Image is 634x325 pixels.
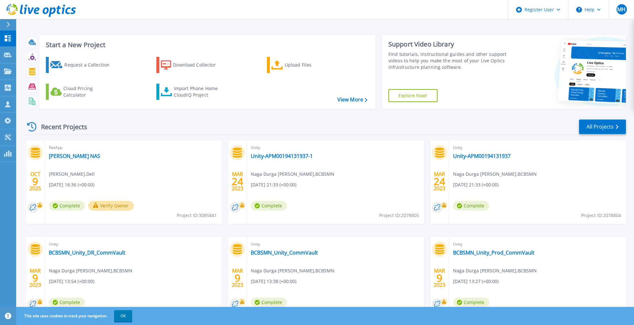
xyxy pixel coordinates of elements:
[29,170,41,193] div: OCT 2025
[88,201,134,211] button: Verify Owner
[49,144,218,151] span: NetApp
[177,212,217,219] span: Project ID: 3085841
[251,153,313,159] a: Unity-APM00194131937-1
[49,241,218,248] span: Unity
[453,278,499,285] span: [DATE] 13:27 (+00:00)
[49,249,125,256] a: BCBSMN_Unity_DR_CommVault
[388,40,513,48] div: Support Video Library
[251,201,287,211] span: Complete
[231,266,244,290] div: MAR 2023
[434,179,445,184] span: 24
[46,57,118,73] a: Request a Collection
[251,181,296,188] span: [DATE] 21:33 (+00:00)
[453,267,537,274] span: Naga Durga [PERSON_NAME] , BCBSMN
[617,7,626,12] span: MH
[388,89,438,102] a: Explore Now!
[251,298,287,307] span: Complete
[453,241,622,248] span: Unity
[433,266,446,290] div: MAR 2023
[232,179,243,184] span: 24
[453,171,537,178] span: Naga Durga [PERSON_NAME] , BCBSMN
[453,201,489,211] span: Complete
[251,144,420,151] span: Unity
[433,170,446,193] div: MAR 2023
[49,201,85,211] span: Complete
[579,120,626,134] a: All Projects
[63,85,115,98] div: Cloud Pricing Calculator
[174,85,224,98] div: Import Phone Home CloudIQ Project
[251,171,334,178] span: Naga Durga [PERSON_NAME] , BCBSMN
[49,267,132,274] span: Naga Durga [PERSON_NAME] , BCBSMN
[64,58,116,71] div: Request a Collection
[32,275,38,281] span: 9
[453,298,489,307] span: Complete
[453,181,499,188] span: [DATE] 21:33 (+00:00)
[46,41,367,48] h3: Start a New Project
[267,57,339,73] a: Upload Files
[25,119,96,135] div: Recent Projects
[18,310,132,322] span: This site uses cookies to track your navigation.
[46,84,118,100] a: Cloud Pricing Calculator
[235,275,240,281] span: 9
[337,97,367,103] a: View More
[453,144,622,151] span: Unity
[437,275,442,281] span: 9
[32,179,38,184] span: 9
[49,181,94,188] span: [DATE] 16:36 (+00:00)
[251,249,318,256] a: BCBSMN_Unity_CommVault
[285,58,336,71] div: Upload Files
[251,241,420,248] span: Unity
[251,278,296,285] span: [DATE] 13:38 (+00:00)
[231,170,244,193] div: MAR 2023
[156,57,228,73] a: Download Collector
[453,153,511,159] a: Unity-APM00194131937
[453,249,534,256] a: BCBSMN_Unity_Prod_CommVault
[49,153,100,159] a: [PERSON_NAME] NAS
[388,51,513,70] div: Find tutorials, instructional guides and other support videos to help you make the most of your L...
[49,298,85,307] span: Complete
[379,212,419,219] span: Project ID: 2078805
[49,171,95,178] span: [PERSON_NAME] , Dell
[49,278,94,285] span: [DATE] 13:54 (+00:00)
[173,58,225,71] div: Download Collector
[29,266,41,290] div: MAR 2023
[581,212,621,219] span: Project ID: 2078804
[251,267,334,274] span: Naga Durga [PERSON_NAME] , BCBSMN
[114,310,132,322] button: OK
